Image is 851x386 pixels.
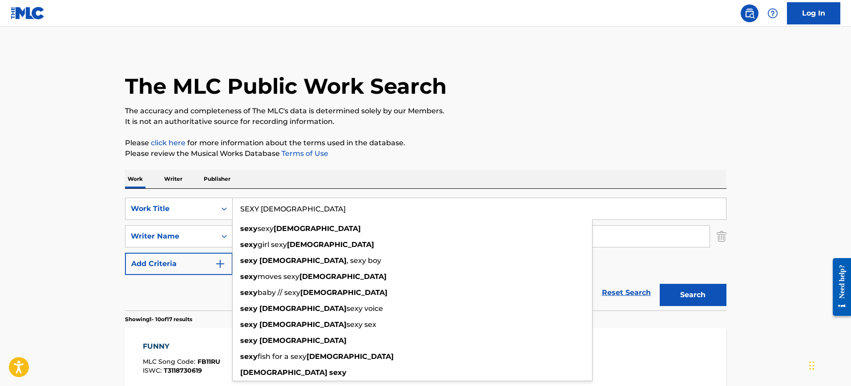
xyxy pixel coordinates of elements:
a: click here [151,139,186,147]
strong: [DEMOGRAPHIC_DATA] [259,336,347,345]
p: Publisher [201,170,233,188]
strong: [DEMOGRAPHIC_DATA] [300,288,387,297]
strong: sexy [240,352,258,361]
div: Drag [809,352,815,379]
span: MLC Song Code : [143,358,198,366]
span: girl sexy [258,240,287,249]
a: Terms of Use [280,149,328,158]
img: 9d2ae6d4665cec9f34b9.svg [215,259,226,269]
strong: [DEMOGRAPHIC_DATA] [259,320,347,329]
strong: [DEMOGRAPHIC_DATA] [274,224,361,233]
p: The accuracy and completeness of The MLC's data is determined solely by our Members. [125,106,726,116]
img: MLC Logo [11,7,45,20]
strong: [DEMOGRAPHIC_DATA] [259,256,347,265]
strong: sexy [240,320,258,329]
span: fish for a sexy [258,352,307,361]
span: moves sexy [258,272,299,281]
iframe: Resource Center [826,251,851,323]
strong: [DEMOGRAPHIC_DATA] [240,368,327,377]
p: Please for more information about the terms used in the database. [125,138,726,148]
button: Add Criteria [125,253,233,275]
strong: sexy [240,256,258,265]
span: T3118730619 [164,366,202,374]
strong: sexy [240,272,258,281]
span: sexy sex [347,320,376,329]
p: Showing 1 - 10 of 17 results [125,315,192,323]
a: Public Search [741,4,758,22]
img: search [744,8,755,19]
p: It is not an authoritative source for recording information. [125,116,726,127]
h1: The MLC Public Work Search [125,73,447,99]
div: FUNNY [143,341,220,352]
strong: [DEMOGRAPHIC_DATA] [287,240,374,249]
button: Search [660,284,726,306]
a: Log In [787,2,840,24]
p: Writer [161,170,185,188]
div: Work Title [131,203,211,214]
strong: sexy [240,336,258,345]
span: sexy voice [347,304,383,313]
p: Please review the Musical Works Database [125,148,726,159]
span: baby // sexy [258,288,300,297]
p: Work [125,170,145,188]
strong: sexy [240,304,258,313]
strong: [DEMOGRAPHIC_DATA] [307,352,394,361]
span: FB11RU [198,358,220,366]
form: Search Form [125,198,726,310]
div: Help [764,4,782,22]
img: help [767,8,778,19]
iframe: Chat Widget [807,343,851,386]
a: Reset Search [597,283,655,302]
span: , sexy boy [347,256,381,265]
span: ISWC : [143,366,164,374]
strong: sexy [240,224,258,233]
img: Delete Criterion [717,225,726,247]
strong: sexy [240,288,258,297]
span: sexy [258,224,274,233]
strong: [DEMOGRAPHIC_DATA] [259,304,347,313]
div: Writer Name [131,231,211,242]
strong: sexy [240,240,258,249]
strong: sexy [329,368,347,377]
strong: [DEMOGRAPHIC_DATA] [299,272,387,281]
